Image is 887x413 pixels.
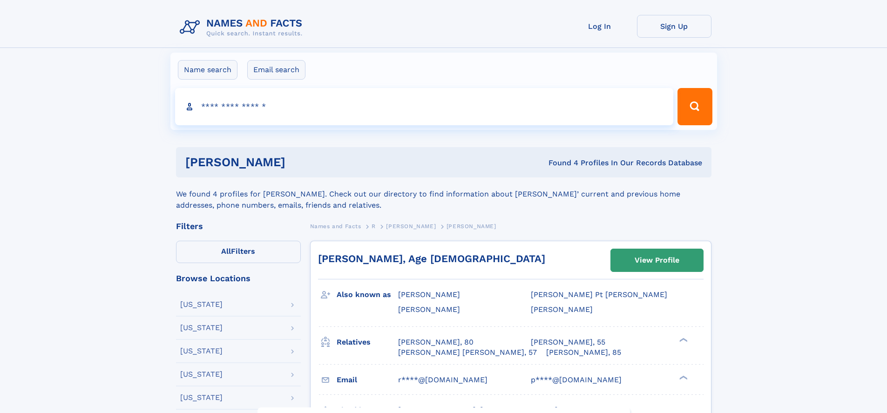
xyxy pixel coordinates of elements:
input: search input [175,88,674,125]
a: [PERSON_NAME] [PERSON_NAME], 57 [398,347,537,358]
div: [US_STATE] [180,301,223,308]
span: R [372,223,376,230]
h3: Relatives [337,334,398,350]
span: [PERSON_NAME] Pt [PERSON_NAME] [531,290,667,299]
span: [PERSON_NAME] [531,305,593,314]
button: Search Button [677,88,712,125]
a: View Profile [611,249,703,271]
a: R [372,220,376,232]
div: We found 4 profiles for [PERSON_NAME]. Check out our directory to find information about [PERSON_... [176,177,711,211]
a: [PERSON_NAME], Age [DEMOGRAPHIC_DATA] [318,253,545,264]
div: Filters [176,222,301,230]
div: [US_STATE] [180,394,223,401]
a: [PERSON_NAME], 80 [398,337,474,347]
div: [US_STATE] [180,371,223,378]
span: All [221,247,231,256]
div: [US_STATE] [180,324,223,332]
span: [PERSON_NAME] [398,305,460,314]
a: Sign Up [637,15,711,38]
label: Filters [176,241,301,263]
div: Found 4 Profiles In Our Records Database [417,158,702,168]
label: Email search [247,60,305,80]
span: [PERSON_NAME] [447,223,496,230]
span: [PERSON_NAME] [398,290,460,299]
a: [PERSON_NAME], 55 [531,337,605,347]
a: Log In [562,15,637,38]
span: [PERSON_NAME] [386,223,436,230]
div: ❯ [677,337,688,343]
a: [PERSON_NAME] [386,220,436,232]
h3: Also known as [337,287,398,303]
h3: Email [337,372,398,388]
a: [PERSON_NAME], 85 [546,347,621,358]
img: Logo Names and Facts [176,15,310,40]
h1: [PERSON_NAME] [185,156,417,168]
div: ❯ [677,374,688,380]
a: Names and Facts [310,220,361,232]
div: [US_STATE] [180,347,223,355]
div: View Profile [635,250,679,271]
div: Browse Locations [176,274,301,283]
label: Name search [178,60,237,80]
